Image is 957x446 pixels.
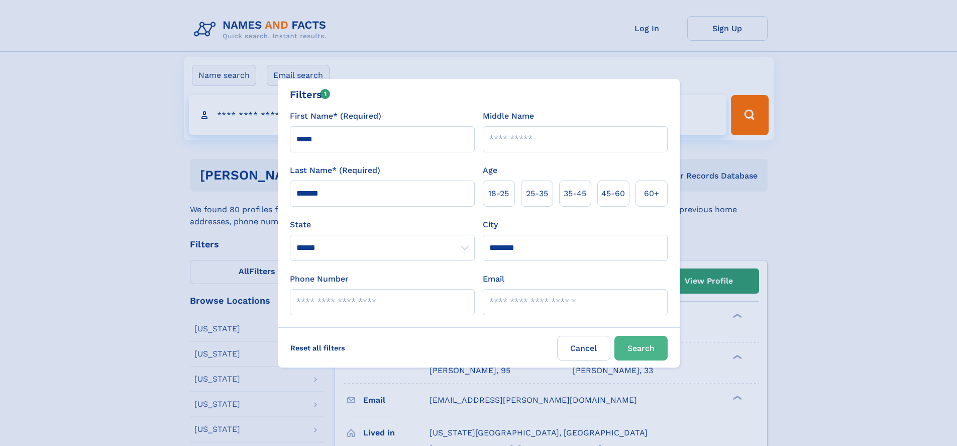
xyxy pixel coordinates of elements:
span: 45‑60 [601,188,625,200]
label: State [290,219,475,231]
label: Last Name* (Required) [290,164,380,176]
label: Cancel [557,336,610,361]
label: Email [483,273,504,285]
label: Reset all filters [284,336,352,360]
span: 35‑45 [564,188,586,200]
label: City [483,219,498,231]
label: First Name* (Required) [290,110,381,122]
label: Phone Number [290,273,349,285]
span: 25‑35 [526,188,548,200]
span: 60+ [644,188,659,200]
span: 18‑25 [488,188,509,200]
div: Filters [290,87,331,102]
label: Middle Name [483,110,534,122]
label: Age [483,164,497,176]
button: Search [614,336,668,361]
